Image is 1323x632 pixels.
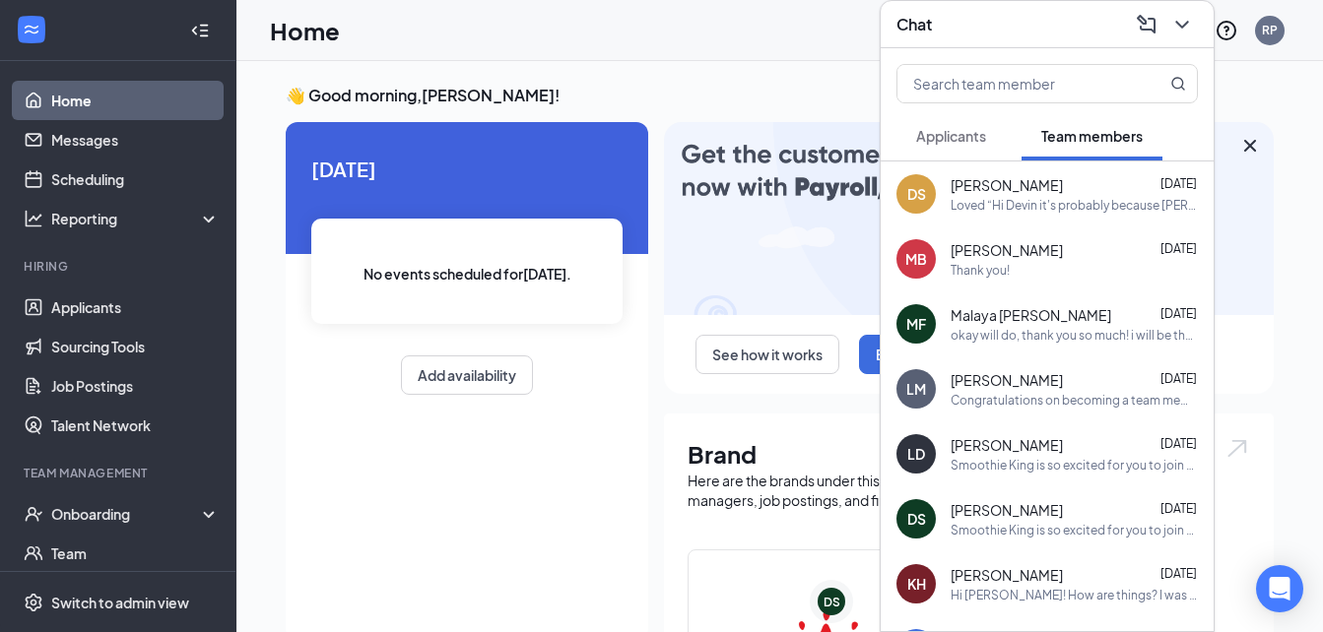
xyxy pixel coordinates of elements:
span: [DATE] [1160,306,1197,321]
a: Sourcing Tools [51,327,220,366]
div: okay will do, thank you so much! i will be there! [951,327,1198,344]
a: Scheduling [51,159,220,199]
div: MB [905,249,927,269]
div: DS [907,184,926,204]
div: Open Intercom Messenger [1256,565,1303,612]
span: [PERSON_NAME] [951,370,1063,390]
div: Smoothie King is so excited for you to join our team! Do you know anyone else who might be intere... [951,457,1198,474]
span: [DATE] [311,154,623,184]
div: Onboarding [51,504,203,524]
a: Applicants [51,287,220,327]
h3: Chat [896,14,932,35]
div: Here are the brands under this account. Click into a brand to see your locations, managers, job p... [688,471,1250,510]
h3: 👋 Good morning, [PERSON_NAME] ! [286,85,1274,106]
span: [DATE] [1160,176,1197,191]
div: Hiring [24,258,216,275]
svg: MagnifyingGlass [1170,76,1186,92]
svg: ChevronDown [1170,13,1194,36]
div: Team Management [24,465,216,481]
svg: UserCheck [24,504,43,524]
div: Switch to admin view [51,593,189,612]
a: Job Postings [51,366,220,406]
div: DS [907,509,926,529]
div: Reporting [51,209,221,228]
span: [DATE] [1160,566,1197,581]
span: [DATE] [1160,371,1197,386]
span: Team members [1041,127,1143,145]
h1: Brand [688,437,1250,471]
img: open.6027fd2a22e1237b5b06.svg [1224,437,1250,460]
span: No events scheduled for [DATE] . [364,263,571,284]
div: KH [907,574,926,594]
div: Loved “Hi Devin it's probably because [PERSON_NAME] is on the phone. But ok I'll let him know. Al... [951,197,1198,214]
h1: Home [270,14,340,47]
span: [PERSON_NAME] [951,240,1063,260]
svg: Cross [1238,134,1262,158]
svg: Analysis [24,209,43,228]
span: [PERSON_NAME] [951,565,1063,585]
div: RP [1262,22,1278,38]
input: Search team member [897,65,1131,102]
span: [DATE] [1160,436,1197,451]
span: [PERSON_NAME] [951,500,1063,520]
span: [DATE] [1160,501,1197,516]
button: ComposeMessage [1131,9,1162,40]
svg: Collapse [190,21,210,40]
span: Malaya [PERSON_NAME] [951,305,1111,325]
a: Talent Network [51,406,220,445]
span: [DATE] [1160,241,1197,256]
div: LM [906,379,926,399]
a: Team [51,534,220,573]
button: Add availability [401,355,533,395]
div: LD [907,444,925,464]
svg: Settings [24,593,43,612]
a: Messages [51,120,220,159]
span: Applicants [916,127,986,145]
svg: ComposeMessage [1135,13,1158,36]
span: [PERSON_NAME] [951,435,1063,455]
svg: QuestionInfo [1215,19,1238,42]
img: payroll-large.gif [664,122,1274,315]
button: Book a demo [859,335,979,374]
div: Smoothie King is so excited for you to join our team! Do you know anyone else who might be intere... [951,522,1198,538]
svg: WorkstreamLogo [22,20,41,39]
button: ChevronDown [1166,9,1198,40]
div: DS [824,594,840,610]
div: Hi [PERSON_NAME]! How are things? I was checking in to see if you are ready and able to come back... [951,587,1198,603]
a: Home [51,81,220,120]
span: [PERSON_NAME] [951,175,1063,195]
div: MF [906,314,926,334]
button: See how it works [695,335,839,374]
div: Congratulations on becoming a team member here at Smoothie King! [DATE] will be a training day he... [951,392,1198,409]
div: Thank you! [951,262,1010,279]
